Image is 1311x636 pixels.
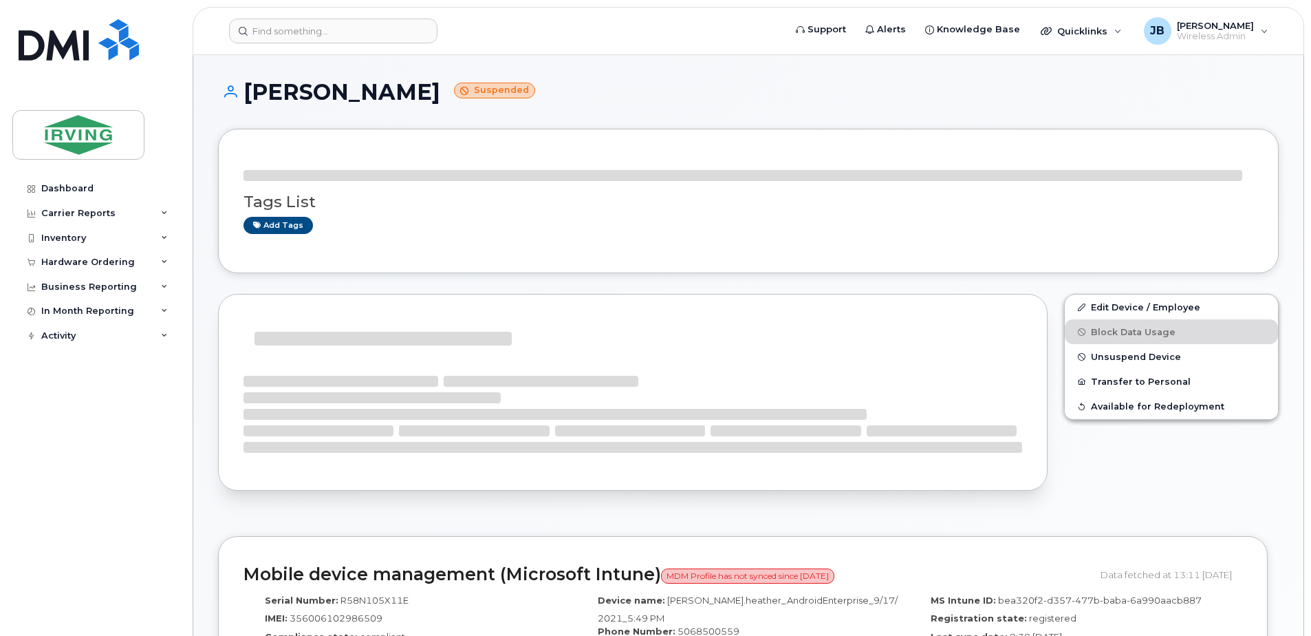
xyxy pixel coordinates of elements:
h2: Mobile device management (Microsoft Intune) [243,565,1090,584]
h3: Tags List [243,193,1253,211]
button: Block Data Usage [1065,319,1278,344]
span: bea320f2-d357-477b-baba-6a990aacb887 [998,595,1202,606]
label: MS Intune ID: [931,594,996,607]
span: R58N105X11E [340,595,409,606]
span: registered [1029,613,1076,624]
label: IMEI: [265,612,288,625]
span: 356006102986509 [290,613,382,624]
a: Add tags [243,217,313,234]
label: Serial Number: [265,594,338,607]
h1: [PERSON_NAME] [218,80,1279,104]
button: Available for Redeployment [1065,394,1278,418]
button: Unsuspend Device [1065,344,1278,369]
div: Data fetched at 13:11 [DATE] [1101,562,1242,588]
span: Unsuspend Device [1091,352,1181,362]
label: Device name: [598,594,665,607]
label: Registration state: [931,612,1027,625]
small: Suspended [454,83,535,98]
span: MDM Profile has not synced since [DATE] [661,569,834,584]
span: [PERSON_NAME].heather_AndroidEnterprise_9/17/2021_5:49 PM [598,595,898,624]
span: Available for Redeployment [1091,401,1224,412]
button: Transfer to Personal [1065,369,1278,394]
a: Edit Device / Employee [1065,295,1278,319]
